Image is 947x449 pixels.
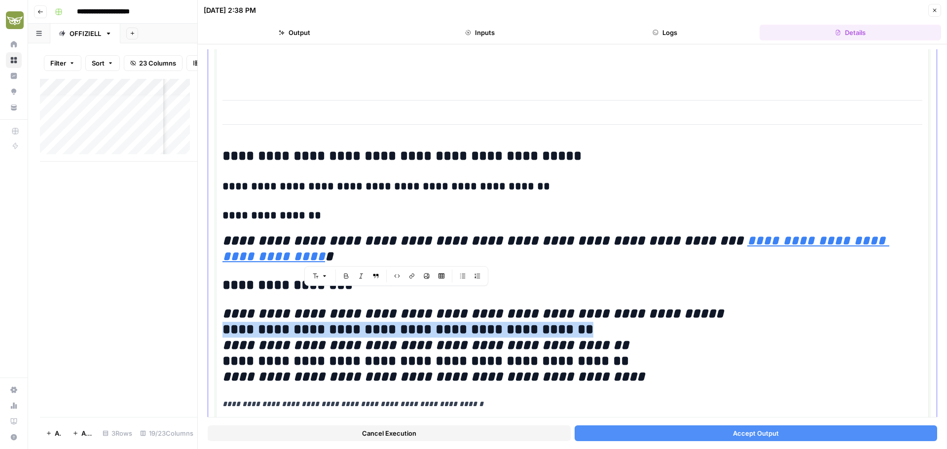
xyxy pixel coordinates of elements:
[575,25,756,40] button: Logs
[733,428,779,438] span: Accept Output
[50,24,120,43] a: OFFIZIELL
[92,58,105,68] span: Sort
[760,25,941,40] button: Details
[40,425,67,441] button: Add Row
[6,100,22,115] a: Your Data
[85,55,120,71] button: Sort
[81,428,93,438] span: Add 10 Rows
[136,425,197,441] div: 19/23 Columns
[67,425,99,441] button: Add 10 Rows
[389,25,571,40] button: Inputs
[6,382,22,398] a: Settings
[55,428,61,438] span: Add Row
[6,36,22,52] a: Home
[204,25,385,40] button: Output
[44,55,81,71] button: Filter
[6,414,22,429] a: Learning Hub
[99,425,136,441] div: 3 Rows
[6,52,22,68] a: Browse
[6,11,24,29] img: Evergreen Media Logo
[6,84,22,100] a: Opportunities
[50,58,66,68] span: Filter
[6,68,22,84] a: Insights
[124,55,182,71] button: 23 Columns
[208,425,571,441] button: Cancel Execution
[6,398,22,414] a: Usage
[6,8,22,33] button: Workspace: Evergreen Media
[139,58,176,68] span: 23 Columns
[362,428,416,438] span: Cancel Execution
[6,429,22,445] button: Help + Support
[575,425,938,441] button: Accept Output
[204,5,256,15] div: [DATE] 2:38 PM
[70,29,101,38] div: OFFIZIELL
